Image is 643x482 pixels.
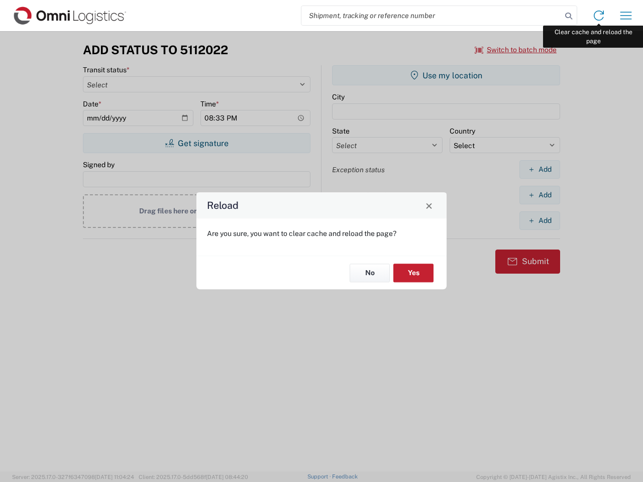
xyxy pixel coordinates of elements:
button: Yes [393,264,434,282]
input: Shipment, tracking or reference number [301,6,562,25]
h4: Reload [207,198,239,213]
button: No [350,264,390,282]
p: Are you sure, you want to clear cache and reload the page? [207,229,436,238]
button: Close [422,198,436,212]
